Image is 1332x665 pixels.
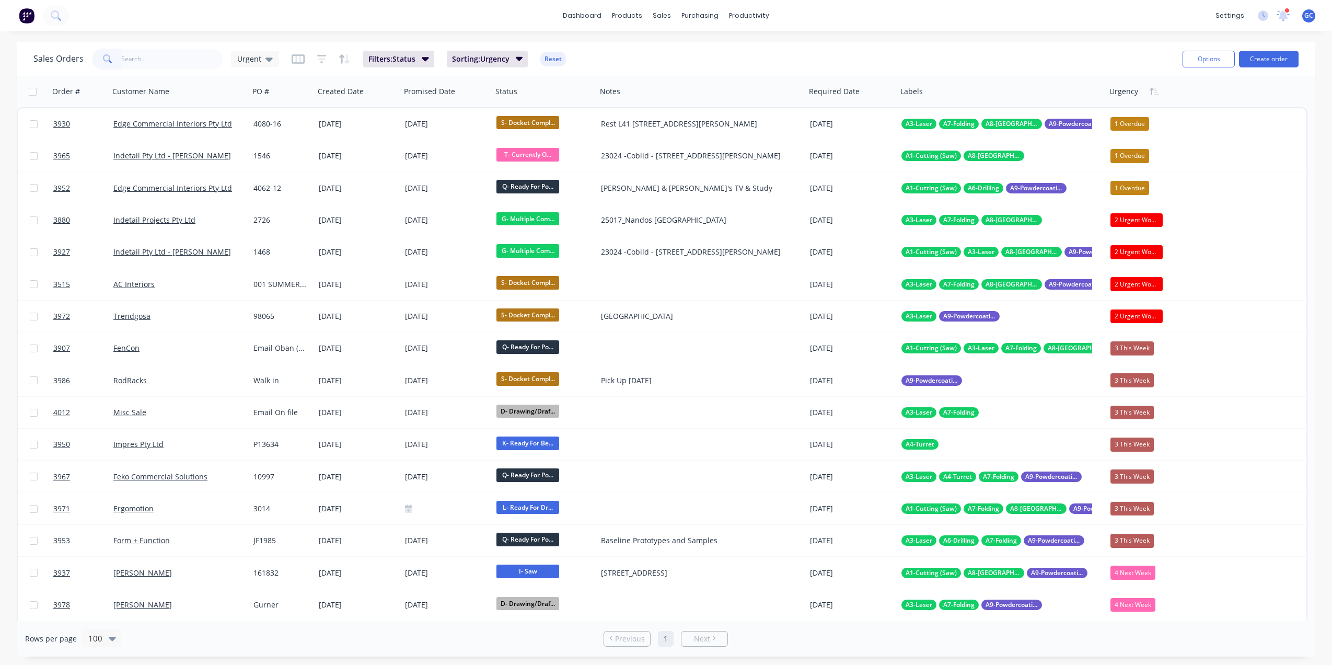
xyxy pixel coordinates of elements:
[810,472,893,482] div: [DATE]
[968,343,994,353] span: A3-Laser
[1110,341,1154,355] div: 3 This Week
[496,468,559,481] span: Q- Ready For Po...
[53,269,113,300] a: 3515
[943,407,975,418] span: A7-Folding
[53,108,113,140] a: 3930
[113,472,207,481] a: Feko Commercial Solutions
[983,472,1014,482] span: A7-Folding
[601,535,792,546] div: Baseline Prototypes and Samples
[810,600,893,610] div: [DATE]
[405,342,488,355] div: [DATE]
[253,119,308,129] div: 4080-16
[810,311,893,322] div: [DATE]
[253,183,308,193] div: 4062-12
[53,375,70,386] span: 3986
[53,247,70,257] span: 3927
[319,311,397,322] div: [DATE]
[968,183,999,193] span: A6-Drilling
[405,214,488,227] div: [DATE]
[113,151,231,160] a: Indetail Pty Ltd - [PERSON_NAME]
[496,533,559,546] span: Q- Ready For Po...
[496,244,559,257] span: G- Multiple Com...
[1031,568,1083,578] span: A9-Powdercoating
[558,8,607,24] a: dashboard
[943,472,972,482] span: A4-Turret
[810,375,893,386] div: [DATE]
[113,568,172,578] a: [PERSON_NAME]
[601,215,792,225] div: 25017_Nandos [GEOGRAPHIC_DATA]
[405,181,488,194] div: [DATE]
[495,86,517,97] div: Status
[53,493,113,524] a: 3971
[405,566,488,579] div: [DATE]
[405,246,488,259] div: [DATE]
[901,503,1130,514] button: A1-Cutting (Saw)A7-FoldingA8-[GEOGRAPHIC_DATA]A9-Powdercoating
[53,204,113,236] a: 3880
[601,151,792,161] div: 23024 -Cobild - [STREET_ADDRESS][PERSON_NAME]
[1010,503,1062,514] span: A8-[GEOGRAPHIC_DATA]
[253,503,308,514] div: 3014
[810,407,893,418] div: [DATE]
[253,600,308,610] div: Gurner
[986,279,1038,290] span: A8-[GEOGRAPHIC_DATA]
[906,247,957,257] span: A1-Cutting (Saw)
[113,247,231,257] a: Indetail Pty Ltd - [PERSON_NAME]
[615,634,645,644] span: Previous
[253,439,308,450] div: P13634
[253,535,308,546] div: JF1985
[53,332,113,364] a: 3907
[1110,245,1163,259] div: 2 Urgent Works
[1110,277,1163,291] div: 2 Urgent Works
[405,470,488,483] div: [DATE]
[496,308,559,322] span: S- Docket Compl...
[113,215,195,225] a: Indetail Projects Pty Ltd
[447,51,528,67] button: Sorting:Urgency
[900,86,923,97] div: Labels
[1110,469,1154,483] div: 3 This Week
[113,439,164,449] a: Impres Pty Ltd
[112,86,169,97] div: Customer Name
[53,600,70,610] span: 3978
[53,397,113,428] a: 4012
[901,407,979,418] button: A3-LaserA7-Folding
[253,247,308,257] div: 1468
[906,311,932,322] span: A3-Laser
[901,600,1042,610] button: A3-LaserA7-FoldingA9-Powdercoating
[901,119,1105,129] button: A3-LaserA7-FoldingA8-[GEOGRAPHIC_DATA]A9-Powdercoating
[113,119,232,129] a: Edge Commercial Interiors Pty Ltd
[1005,247,1058,257] span: A8-[GEOGRAPHIC_DATA]
[601,311,792,322] div: [GEOGRAPHIC_DATA]
[906,568,957,578] span: A1-Cutting (Saw)
[943,119,975,129] span: A7-Folding
[53,568,70,578] span: 3937
[1110,181,1149,194] div: 1 Overdue
[319,503,397,514] div: [DATE]
[1110,534,1154,547] div: 3 This Week
[496,180,559,193] span: Q- Ready For Po...
[1109,86,1138,97] div: Urgency
[901,568,1087,578] button: A1-Cutting (Saw)A8-[GEOGRAPHIC_DATA]A9-Powdercoating
[681,634,727,644] a: Next page
[405,438,488,451] div: [DATE]
[53,365,113,396] a: 3986
[906,119,932,129] span: A3-Laser
[901,151,1024,161] button: A1-Cutting (Saw)A8-[GEOGRAPHIC_DATA]
[906,472,932,482] span: A3-Laser
[237,53,261,64] span: Urgent
[1073,503,1126,514] span: A9-Powdercoating
[405,118,488,131] div: [DATE]
[319,407,397,418] div: [DATE]
[906,503,957,514] span: A1-Cutting (Saw)
[1049,279,1101,290] span: A9-Powdercoating
[1110,438,1154,451] div: 3 This Week
[1005,343,1037,353] span: A7-Folding
[319,600,397,610] div: [DATE]
[368,54,415,64] span: Filters: Status
[810,151,893,161] div: [DATE]
[253,279,308,290] div: 001 SUMMERSET
[647,8,676,24] div: sales
[810,215,893,225] div: [DATE]
[906,407,932,418] span: A3-Laser
[1110,149,1149,163] div: 1 Overdue
[496,372,559,385] span: S- Docket Compl...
